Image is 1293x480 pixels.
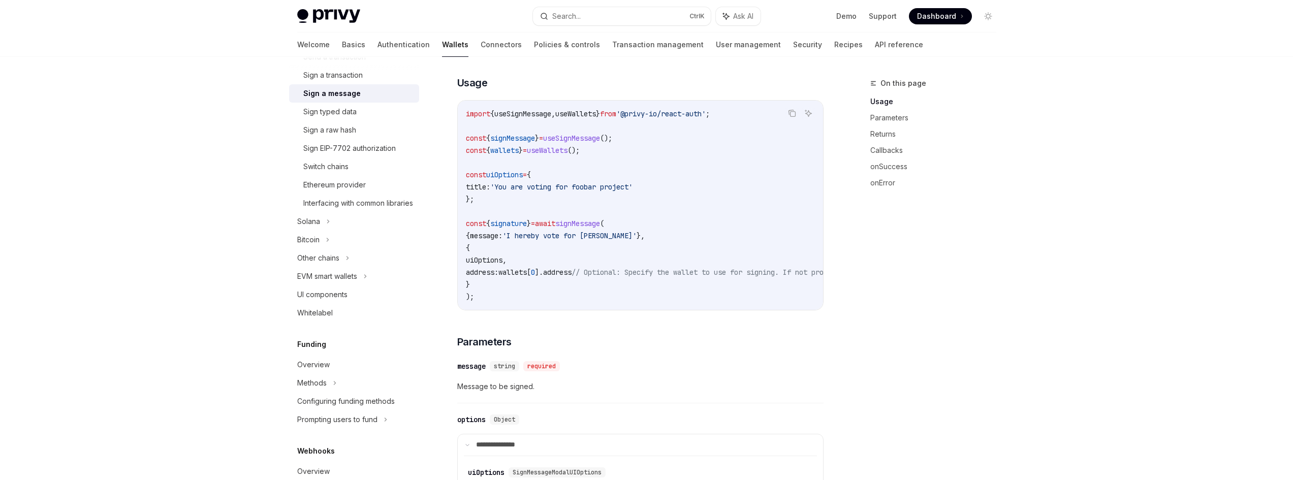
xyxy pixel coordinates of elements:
[716,33,781,57] a: User management
[523,361,560,371] div: required
[303,106,357,118] div: Sign typed data
[706,109,710,118] span: ;
[289,285,419,304] a: UI components
[457,380,824,393] span: Message to be signed.
[297,465,330,477] div: Overview
[535,219,555,228] span: await
[486,170,523,179] span: uiOptions
[555,219,600,228] span: signMessage
[297,445,335,457] h5: Webhooks
[303,197,413,209] div: Interfacing with common libraries
[297,413,377,426] div: Prompting users to fund
[466,109,490,118] span: import
[980,8,996,24] button: Toggle dark mode
[466,219,486,228] span: const
[490,146,519,155] span: wallets
[527,219,531,228] span: }
[289,304,419,322] a: Whitelabel
[466,182,490,191] span: title:
[498,268,527,277] span: wallets
[716,7,761,25] button: Ask AI
[457,361,486,371] div: message
[494,109,551,118] span: useSignMessage
[486,146,490,155] span: {
[466,292,474,301] span: );
[297,33,330,57] a: Welcome
[490,134,535,143] span: signMessage
[466,170,486,179] span: const
[535,134,539,143] span: }
[303,87,361,100] div: Sign a message
[793,33,822,57] a: Security
[297,307,333,319] div: Whitelabel
[486,134,490,143] span: {
[289,121,419,139] a: Sign a raw hash
[802,107,815,120] button: Ask AI
[502,255,507,265] span: ,
[289,176,419,194] a: Ethereum provider
[870,158,1004,175] a: onSuccess
[466,134,486,143] span: const
[494,415,515,424] span: Object
[297,234,320,246] div: Bitcoin
[616,109,706,118] span: '@privy-io/react-auth'
[535,268,543,277] span: ].
[442,33,468,57] a: Wallets
[468,467,504,477] div: uiOptions
[875,33,923,57] a: API reference
[527,146,567,155] span: useWallets
[909,8,972,24] a: Dashboard
[297,215,320,228] div: Solana
[466,146,486,155] span: const
[637,231,645,240] span: },
[870,110,1004,126] a: Parameters
[289,157,419,176] a: Switch chains
[870,142,1004,158] a: Callbacks
[555,109,596,118] span: useWallets
[600,109,616,118] span: from
[733,11,753,21] span: Ask AI
[567,146,580,155] span: ();
[870,93,1004,110] a: Usage
[470,231,502,240] span: message:
[870,126,1004,142] a: Returns
[303,69,363,81] div: Sign a transaction
[297,338,326,350] h5: Funding
[869,11,897,21] a: Support
[552,10,581,22] div: Search...
[572,268,974,277] span: // Optional: Specify the wallet to use for signing. If not provided, the first wallet will be used.
[917,11,956,21] span: Dashboard
[834,33,863,57] a: Recipes
[303,179,366,191] div: Ethereum provider
[494,362,515,370] span: string
[612,33,704,57] a: Transaction management
[502,231,637,240] span: 'I hereby vote for [PERSON_NAME]'
[289,84,419,103] a: Sign a message
[490,109,494,118] span: {
[466,268,498,277] span: address:
[490,219,527,228] span: signature
[523,146,527,155] span: =
[543,134,600,143] span: useSignMessage
[297,395,395,407] div: Configuring funding methods
[466,243,470,252] span: {
[519,146,523,155] span: }
[289,392,419,410] a: Configuring funding methods
[870,175,1004,191] a: onError
[289,66,419,84] a: Sign a transaction
[457,335,512,349] span: Parameters
[531,268,535,277] span: 0
[836,11,857,21] a: Demo
[490,182,633,191] span: 'You are voting for foobar project'
[377,33,430,57] a: Authentication
[539,134,543,143] span: =
[297,252,339,264] div: Other chains
[543,268,572,277] span: address
[466,231,470,240] span: {
[527,170,531,179] span: {
[342,33,365,57] a: Basics
[466,195,474,204] span: };
[596,109,600,118] span: }
[600,134,612,143] span: ();
[297,270,357,282] div: EVM smart wallets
